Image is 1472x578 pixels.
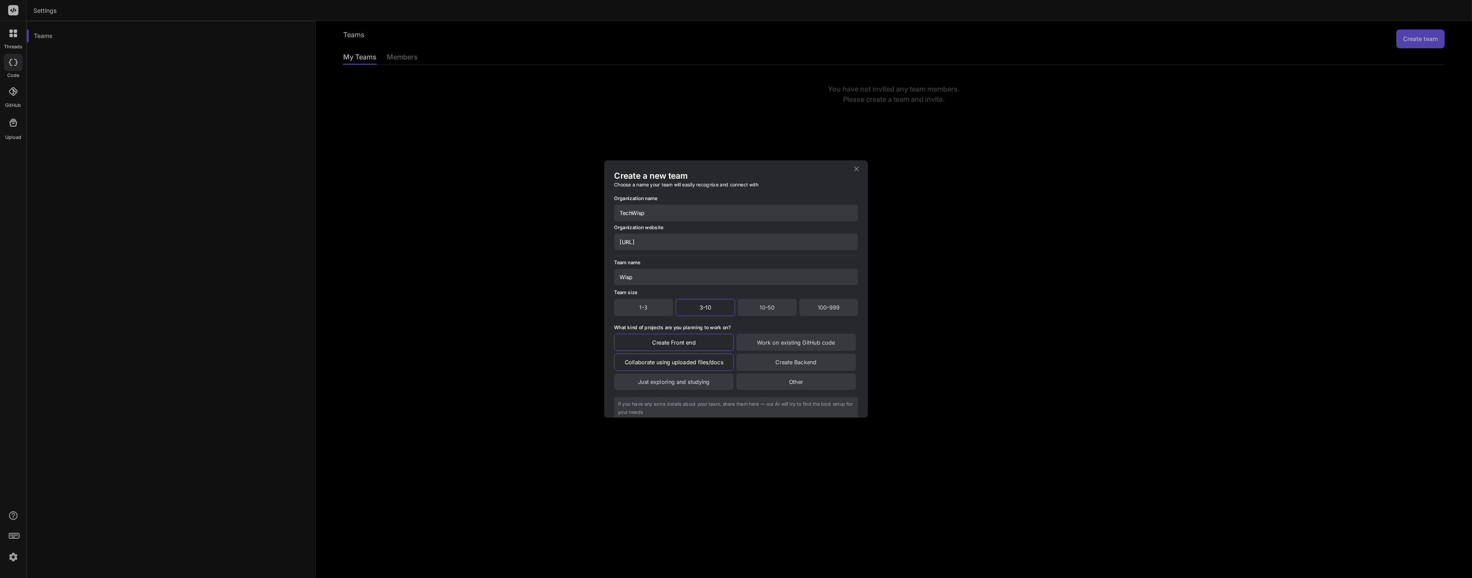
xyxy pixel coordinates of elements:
[736,354,856,371] div: Create Backend
[614,268,858,285] input: e.g. Marketing Team, Sales Team, Client 1 team
[614,224,663,233] label: Organization website
[614,259,640,268] label: Team name
[614,299,673,316] div: 1-3
[736,374,856,390] div: Other
[614,195,657,204] label: Organization name
[799,299,858,316] div: 100-999
[614,181,858,188] h4: Choose a name your team will easily recognize and connect with
[614,289,637,295] label: Team size
[614,170,858,181] h2: Create a new team
[614,324,730,330] label: What kind of projects are you planning to work on?
[736,334,856,351] div: Work on existing GitHub code
[614,374,733,390] div: Just exploring and studying
[614,204,858,221] input: Enter organization name
[676,299,735,316] div: 3-10
[738,299,796,316] div: 10-50
[614,354,733,371] div: Collaborate using uploaded files/docs
[614,233,858,250] input: Enter Organization website
[614,334,733,351] div: Create Front end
